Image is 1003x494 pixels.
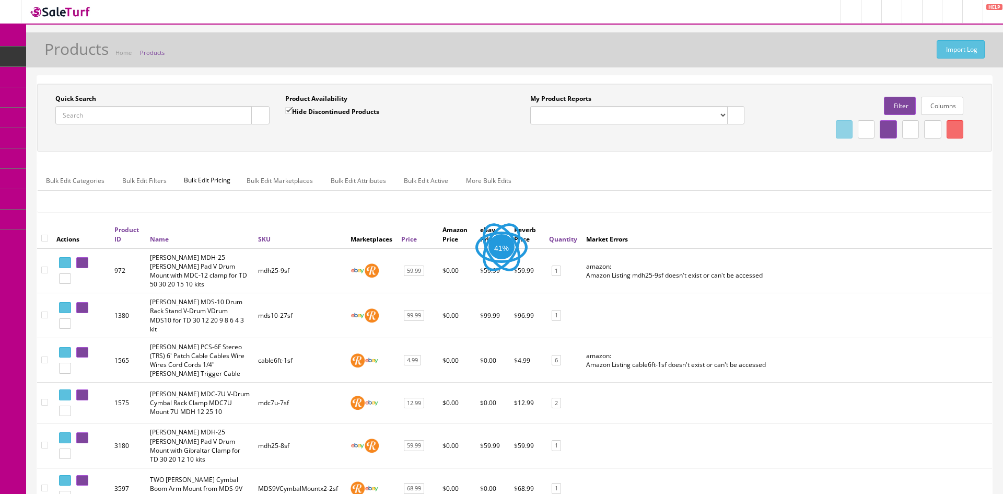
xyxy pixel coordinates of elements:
input: Hide Discontinued Products [285,107,292,114]
a: 12.99 [404,398,424,409]
th: Marketplaces [346,221,398,248]
a: 1 [552,483,561,494]
a: Products [140,49,165,56]
img: SaleTurf [29,5,92,19]
img: ebay [351,308,365,323]
td: Roland MDC-7U V-Drum Cymbal Rack Clamp MDC7U Mount 7U MDH 12 25 10 [146,383,254,423]
label: Hide Discontinued Products [285,106,379,117]
a: 4.99 [404,355,421,366]
td: 3180 [110,423,146,468]
a: 1 [552,266,561,277]
img: ebay [351,263,365,278]
td: Roland PCS-6F Stereo (TRS) 6' Patch Cable Cables Wire Wires Cord Cords 1/4" Roland Trigger Cable [146,338,254,383]
a: Filter [884,97,915,115]
img: reverb [365,308,379,323]
td: $96.99 [510,293,545,338]
td: amazon: Amazon Listing mdh25-9sf doesn't exist or can't be accessed [582,248,992,293]
a: Bulk Edit Attributes [322,170,394,191]
a: Home [115,49,132,56]
a: Bulk Edit Active [395,170,457,191]
th: eBay Price [476,221,509,248]
td: $0.00 [438,248,476,293]
img: reverb [351,353,365,367]
th: Amazon Price [438,221,476,248]
th: Market Errors [582,221,992,248]
td: $59.99 [510,423,545,468]
a: Quantity [549,235,577,244]
img: ebay [365,353,379,367]
td: $59.99 [476,248,509,293]
h1: Products [44,40,109,58]
td: 972 [110,248,146,293]
td: Roland MDH-25 Tom Pad V Drum Mount with Gibraltar Clamp for TD 30 20 12 10 kits [146,423,254,468]
th: Actions [52,221,110,248]
a: 68.99 [404,483,424,494]
td: $0.00 [438,423,476,468]
a: Bulk Edit Marketplaces [238,170,321,191]
span: Bulk Edit Pricing [176,170,238,190]
td: $0.00 [438,293,476,338]
a: 99.99 [404,310,424,321]
td: cable6ft-1sf [254,338,346,383]
td: Roland MDH-25 Tom Pad V Drum Mount with MDC-12 clamp for TD 50 30 20 15 10 kits [146,248,254,293]
td: $0.00 [476,338,509,383]
label: Product Availability [285,94,347,104]
td: $12.99 [510,383,545,423]
th: Reverb Price [510,221,545,248]
td: mdh25-9sf [254,248,346,293]
a: SKU [258,235,271,244]
td: mdh25-8sf [254,423,346,468]
img: reverb [365,439,379,453]
a: Price [401,235,417,244]
td: $4.99 [510,338,545,383]
a: 1 [552,310,561,321]
td: $0.00 [476,383,509,423]
a: Product ID [114,225,139,243]
a: 59.99 [404,266,424,277]
td: $99.99 [476,293,509,338]
a: 6 [552,355,561,366]
img: ebay [365,396,379,410]
label: My Product Reports [530,94,591,104]
td: $0.00 [438,338,476,383]
a: Columns [921,97,963,115]
a: More Bulk Edits [458,170,520,191]
a: 59.99 [404,440,424,451]
input: Search [55,106,252,124]
img: reverb [351,396,365,410]
img: reverb [365,263,379,278]
a: 2 [552,398,561,409]
td: 1380 [110,293,146,338]
span: HELP [986,4,1002,10]
td: Roland MDS-10 Drum Rack Stand V-Drum VDrum MDS10 for TD 30 12 20 9 8 6 4 3 kit [146,293,254,338]
td: $0.00 [438,383,476,423]
a: Name [150,235,169,244]
a: Import Log [937,40,985,59]
a: Bulk Edit Categories [38,170,113,191]
td: mdc7u-7sf [254,383,346,423]
td: 1565 [110,338,146,383]
a: Bulk Edit Filters [114,170,175,191]
a: 1 [552,440,561,451]
td: amazon: Amazon Listing cable6ft-1sf doesn't exist or can't be accessed [582,338,992,383]
img: ebay [351,439,365,453]
td: $59.99 [510,248,545,293]
td: mds10-27sf [254,293,346,338]
td: $59.99 [476,423,509,468]
label: Quick Search [55,94,96,104]
td: 1575 [110,383,146,423]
